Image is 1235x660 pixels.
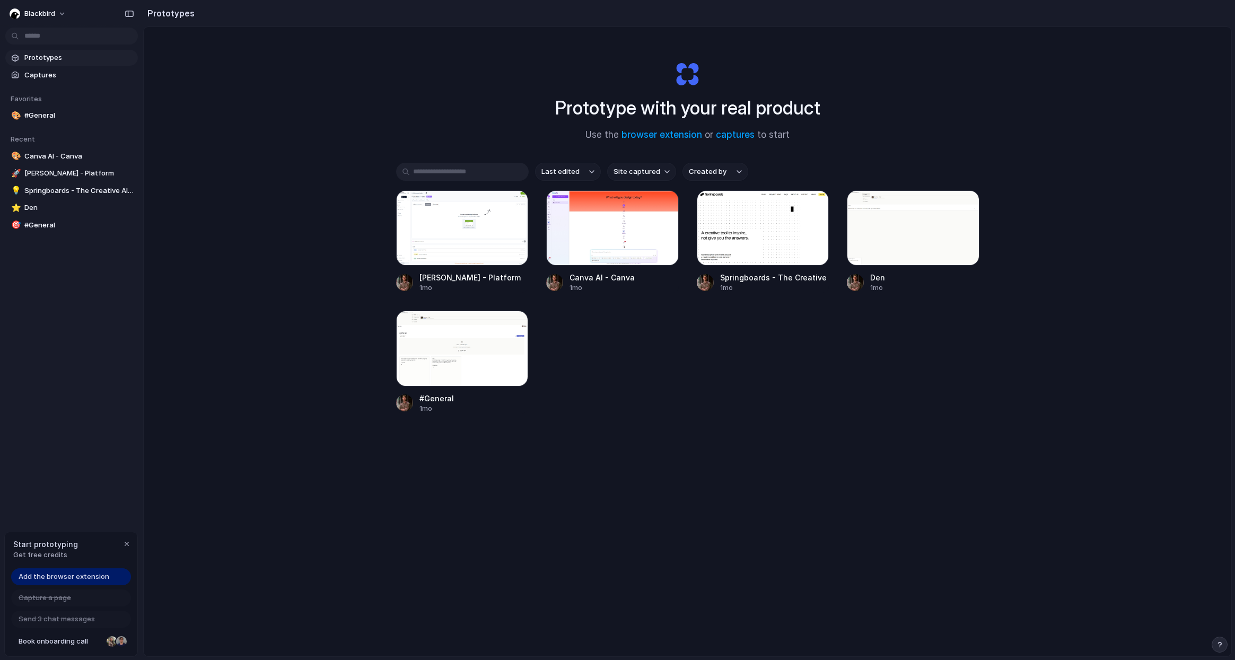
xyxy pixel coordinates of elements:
[19,593,71,603] span: Capture a page
[24,203,134,213] span: Den
[870,283,885,293] div: 1mo
[689,166,726,177] span: Created by
[546,190,679,293] a: Canva AI - CanvaCanva AI - Canva1mo
[19,571,109,582] span: Add the browser extension
[24,70,134,81] span: Captures
[419,272,521,283] div: [PERSON_NAME] - Platform
[24,52,134,63] span: Prototypes
[5,148,138,164] a: 🎨Canva AI - Canva
[19,636,102,647] span: Book onboarding call
[5,108,138,124] a: 🎨#General
[10,203,20,213] button: ⭐
[143,7,195,20] h2: Prototypes
[11,94,42,103] span: Favorites
[5,67,138,83] a: Captures
[10,151,20,162] button: 🎨
[11,168,19,180] div: 🚀
[570,283,635,293] div: 1mo
[24,220,134,231] span: #General
[614,166,660,177] span: Site captured
[5,5,72,22] button: blackbird
[870,272,885,283] div: Den
[621,129,702,140] a: browser extension
[11,150,19,162] div: 🎨
[5,50,138,66] a: Prototypes
[13,550,78,560] span: Get free credits
[24,151,134,162] span: Canva AI - Canva
[682,163,748,181] button: Created by
[11,202,19,214] div: ⭐
[716,129,755,140] a: captures
[10,186,20,196] button: 💡
[10,168,20,179] button: 🚀
[585,128,790,142] span: Use the or to start
[396,190,529,293] a: Heidi - Platform[PERSON_NAME] - Platform1mo
[11,219,19,231] div: 🎯
[24,168,134,179] span: [PERSON_NAME] - Platform
[720,272,829,283] div: Springboards - The Creative AI Tool for Agencies & Strategists
[555,94,820,122] h1: Prototype with your real product
[11,110,19,122] div: 🎨
[607,163,676,181] button: Site captured
[720,283,829,293] div: 1mo
[24,186,134,196] span: Springboards - The Creative AI Tool for Agencies & Strategists
[5,165,138,181] a: 🚀[PERSON_NAME] - Platform
[10,220,20,231] button: 🎯
[396,311,529,413] a: #General#General1mo
[570,272,635,283] div: Canva AI - Canva
[535,163,601,181] button: Last edited
[11,568,131,585] a: Add the browser extension
[5,200,138,216] a: ⭐Den
[5,217,138,233] a: 🎯#General
[10,110,20,121] button: 🎨
[24,110,134,121] span: #General
[697,190,829,293] a: Springboards - The Creative AI Tool for Agencies & StrategistsSpringboards - The Creative AI Tool...
[847,190,979,293] a: DenDen1mo
[541,166,580,177] span: Last edited
[419,404,454,413] div: 1mo
[106,635,118,648] div: Nicole Kubica
[419,393,454,404] div: #General
[24,8,55,19] span: blackbird
[11,633,131,650] a: Book onboarding call
[13,539,78,550] span: Start prototyping
[11,184,19,197] div: 💡
[19,614,95,624] span: Send 3 chat messages
[115,635,128,648] div: Christian Iacullo
[419,283,521,293] div: 1mo
[11,135,35,143] span: Recent
[5,183,138,199] a: 💡Springboards - The Creative AI Tool for Agencies & Strategists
